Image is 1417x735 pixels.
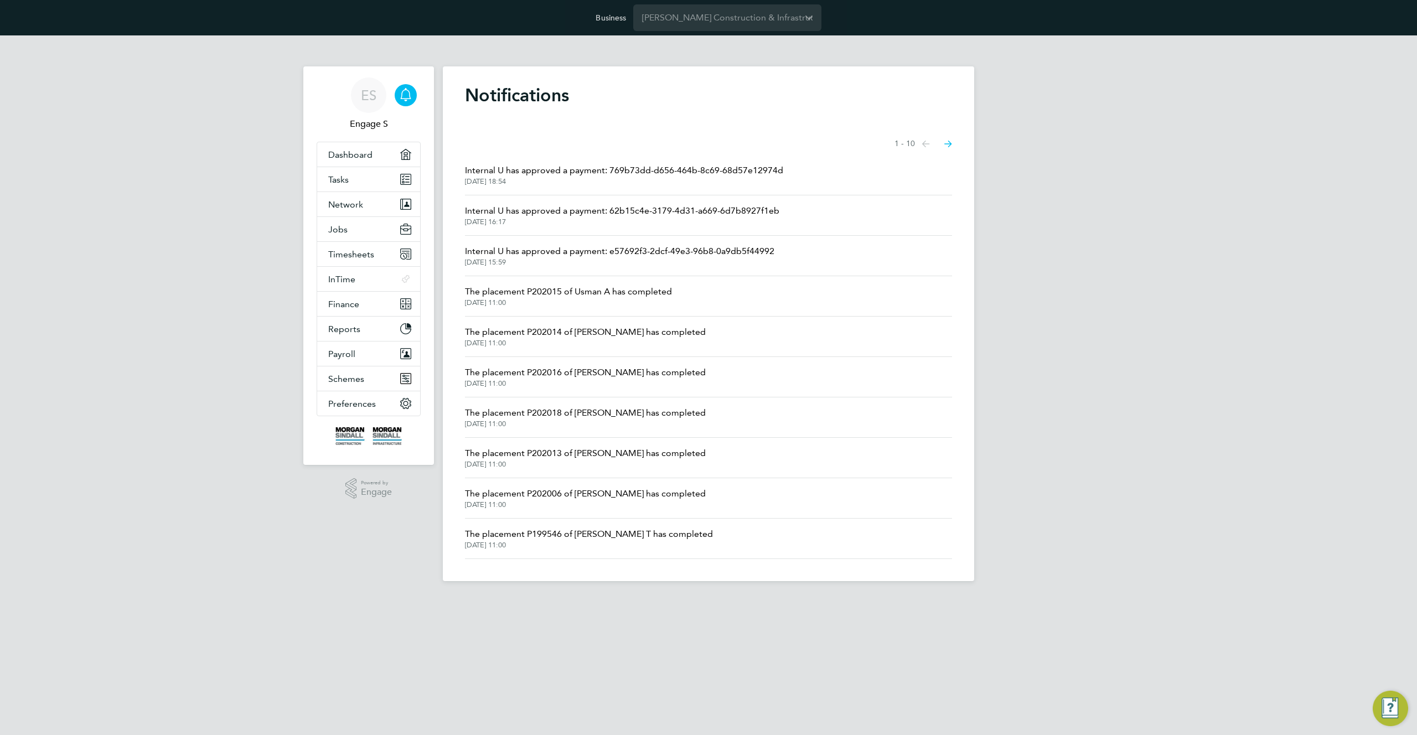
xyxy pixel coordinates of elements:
[465,204,779,226] a: Internal U has approved a payment: 62b15c4e-3179-4d31-a669-6d7b8927f1eb[DATE] 16:17
[303,66,434,465] nav: Main navigation
[328,324,360,334] span: Reports
[465,245,774,258] span: Internal U has approved a payment: e57692f3-2dcf-49e3-96b8-0a9db5f44992
[328,174,349,185] span: Tasks
[328,149,373,160] span: Dashboard
[465,285,672,298] span: The placement P202015 of Usman A has completed
[465,339,706,348] span: [DATE] 11:00
[465,500,706,509] span: [DATE] 11:00
[328,249,374,260] span: Timesheets
[465,420,706,428] span: [DATE] 11:00
[328,199,363,210] span: Network
[361,88,376,102] span: ES
[328,349,355,359] span: Payroll
[465,164,783,177] span: Internal U has approved a payment: 769b73dd-d656-464b-8c69-68d57e12974d
[465,460,706,469] span: [DATE] 11:00
[317,117,421,131] span: Engage S
[465,527,713,541] span: The placement P199546 of [PERSON_NAME] T has completed
[465,379,706,388] span: [DATE] 11:00
[335,427,402,445] img: morgansindall-logo-retina.png
[328,374,364,384] span: Schemes
[465,164,783,186] a: Internal U has approved a payment: 769b73dd-d656-464b-8c69-68d57e12974d[DATE] 18:54
[465,258,774,267] span: [DATE] 15:59
[465,245,774,267] a: Internal U has approved a payment: e57692f3-2dcf-49e3-96b8-0a9db5f44992[DATE] 15:59
[465,325,706,339] span: The placement P202014 of [PERSON_NAME] has completed
[328,299,359,309] span: Finance
[465,406,706,428] a: The placement P202018 of [PERSON_NAME] has completed[DATE] 11:00
[317,217,420,241] button: Jobs
[317,267,420,291] button: InTime
[465,527,713,550] a: The placement P199546 of [PERSON_NAME] T has completed[DATE] 11:00
[465,487,706,500] span: The placement P202006 of [PERSON_NAME] has completed
[465,218,779,226] span: [DATE] 16:17
[328,274,355,284] span: InTime
[465,406,706,420] span: The placement P202018 of [PERSON_NAME] has completed
[596,13,626,23] label: Business
[317,391,420,416] button: Preferences
[465,298,672,307] span: [DATE] 11:00
[328,224,348,235] span: Jobs
[465,366,706,388] a: The placement P202016 of [PERSON_NAME] has completed[DATE] 11:00
[465,447,706,460] span: The placement P202013 of [PERSON_NAME] has completed
[317,292,420,316] button: Finance
[465,366,706,379] span: The placement P202016 of [PERSON_NAME] has completed
[361,488,392,497] span: Engage
[345,478,392,499] a: Powered byEngage
[317,192,420,216] button: Network
[465,285,672,307] a: The placement P202015 of Usman A has completed[DATE] 11:00
[894,138,915,149] span: 1 - 10
[317,167,420,191] a: Tasks
[361,478,392,488] span: Powered by
[317,317,420,341] button: Reports
[317,341,420,366] button: Payroll
[465,177,783,186] span: [DATE] 18:54
[317,427,421,445] a: Go to home page
[317,142,420,167] a: Dashboard
[317,242,420,266] button: Timesheets
[328,398,376,409] span: Preferences
[317,77,421,131] a: ESEngage S
[465,487,706,509] a: The placement P202006 of [PERSON_NAME] has completed[DATE] 11:00
[317,366,420,391] button: Schemes
[894,133,952,155] nav: Select page of notifications list
[465,84,952,106] h1: Notifications
[465,325,706,348] a: The placement P202014 of [PERSON_NAME] has completed[DATE] 11:00
[465,204,779,218] span: Internal U has approved a payment: 62b15c4e-3179-4d31-a669-6d7b8927f1eb
[465,541,713,550] span: [DATE] 11:00
[1373,691,1408,726] button: Engage Resource Center
[465,447,706,469] a: The placement P202013 of [PERSON_NAME] has completed[DATE] 11:00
